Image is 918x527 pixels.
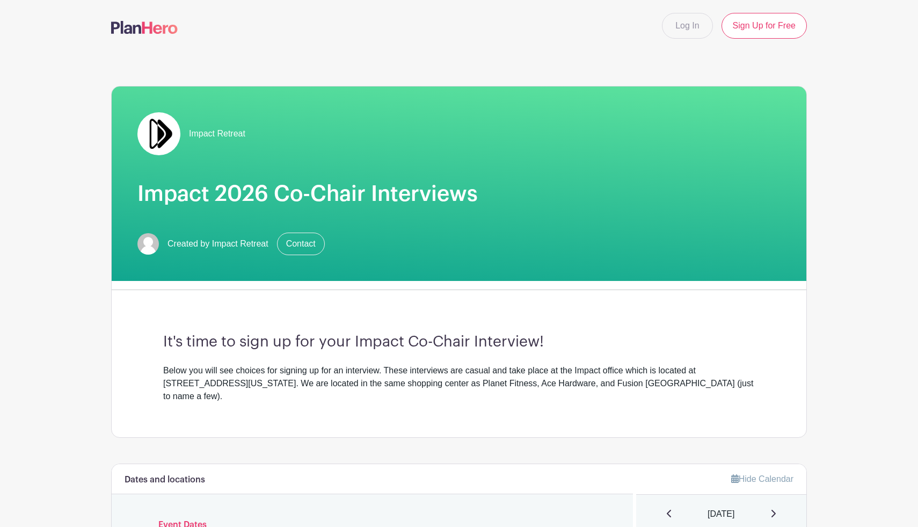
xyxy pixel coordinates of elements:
[111,21,178,34] img: logo-507f7623f17ff9eddc593b1ce0a138ce2505c220e1c5a4e2b4648c50719b7d32.svg
[662,13,712,39] a: Log In
[137,181,781,207] h1: Impact 2026 Co-Chair Interviews
[163,333,755,351] h3: It's time to sign up for your Impact Co-Chair Interview!
[189,127,245,140] span: Impact Retreat
[137,233,159,255] img: default-ce2991bfa6775e67f084385cd625a349d9dcbb7a52a09fb2fda1e96e2d18dcdb.png
[167,237,268,250] span: Created by Impact Retreat
[722,13,807,39] a: Sign Up for Free
[277,233,325,255] a: Contact
[137,112,180,155] img: Double%20Arrow%20Logo.jpg
[163,364,755,403] div: Below you will see choices for signing up for an interview. These interviews are casual and take ...
[731,474,793,483] a: Hide Calendar
[708,508,734,521] span: [DATE]
[125,475,205,485] h6: Dates and locations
